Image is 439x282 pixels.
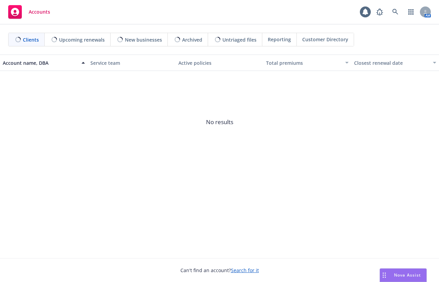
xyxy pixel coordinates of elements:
button: Service team [88,55,175,71]
a: Search for it [231,267,259,273]
div: Account name, DBA [3,59,77,66]
span: Clients [23,36,39,43]
a: Report a Bug [373,5,386,19]
span: Accounts [29,9,50,15]
span: Upcoming renewals [59,36,105,43]
button: Active policies [176,55,263,71]
span: Can't find an account? [180,267,259,274]
button: Closest renewal date [351,55,439,71]
span: Customer Directory [302,36,348,43]
span: Nova Assist [394,272,421,278]
div: Closest renewal date [354,59,429,66]
div: Total premiums [266,59,341,66]
span: Untriaged files [222,36,257,43]
a: Accounts [5,2,53,21]
button: Nova Assist [380,268,427,282]
span: Reporting [268,36,291,43]
span: New businesses [125,36,162,43]
div: Service team [90,59,173,66]
div: Active policies [178,59,261,66]
a: Switch app [404,5,418,19]
div: Drag to move [380,269,389,282]
a: Search [389,5,402,19]
span: Archived [182,36,202,43]
button: Total premiums [263,55,351,71]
